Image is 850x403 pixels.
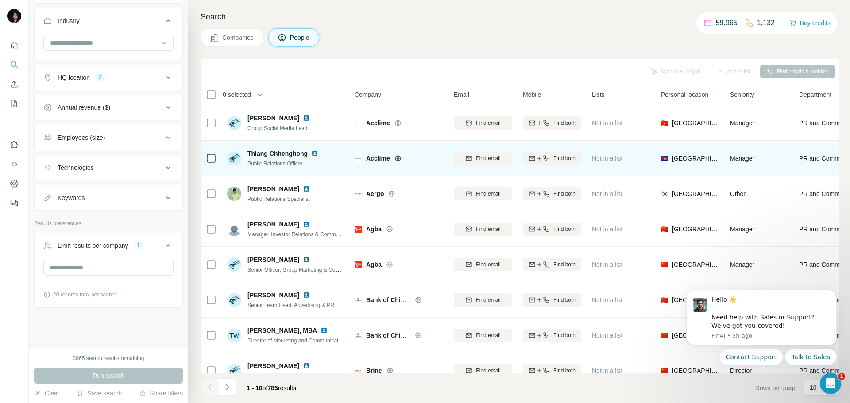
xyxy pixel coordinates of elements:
span: Director of Marketing and Communications at Private Banking [247,337,393,344]
div: HQ location [58,73,90,82]
img: Avatar [7,9,21,23]
img: Logo of Bank of China Hong Kong [355,296,362,303]
span: Find both [553,190,576,198]
span: Find both [553,261,576,269]
img: LinkedIn logo [303,362,310,369]
span: [GEOGRAPHIC_DATA] [672,189,719,198]
button: Find both [523,364,581,377]
span: Manager [730,119,754,127]
button: Find email [454,258,512,271]
img: Avatar [227,293,241,307]
p: 59,965 [716,18,738,28]
span: 20 records max per search [53,291,116,299]
button: Feedback [7,195,21,211]
span: Find email [476,225,500,233]
button: Find email [454,116,512,130]
span: [GEOGRAPHIC_DATA] [672,154,719,163]
div: 3965 search results remaining [73,354,144,362]
span: Find both [553,119,576,127]
span: Senior Team Head, Advertising & PR [247,302,334,308]
div: Technologies [58,163,94,172]
span: Public Relations Specialist [247,196,310,202]
span: [PERSON_NAME] [247,114,299,123]
div: Keywords [58,193,85,202]
span: Seniority [730,90,754,99]
button: Keywords [35,187,182,208]
span: [PERSON_NAME] [247,361,299,370]
button: Find both [523,258,581,271]
span: 🇰🇭 [661,154,668,163]
span: Group Social Media Lead [247,125,307,131]
button: Find both [523,116,581,130]
span: Manager [730,155,754,162]
span: [GEOGRAPHIC_DATA] [672,225,719,234]
span: Agba [366,225,382,234]
button: Limit results per company1 [35,235,182,260]
span: 785 [268,384,278,391]
p: Results preferences [34,219,183,227]
img: Avatar [227,364,241,378]
span: [GEOGRAPHIC_DATA] [672,331,719,340]
span: Find both [553,296,576,304]
span: Not in a list [592,296,622,303]
button: Find email [454,364,512,377]
img: Logo of Acclime [355,119,362,127]
span: Find both [553,367,576,375]
button: Dashboard [7,176,21,192]
img: Avatar [227,222,241,236]
span: Manager, Investor Relations & Communication [247,230,357,238]
span: Department [799,90,831,99]
span: Not in a list [592,190,622,197]
div: Employees (size) [58,133,105,142]
img: Logo of Agba [355,226,362,233]
span: Bank of China [GEOGRAPHIC_DATA] [366,296,476,303]
span: Director [730,367,752,374]
span: Public Relations Officer [247,161,303,167]
span: Company [355,90,381,99]
span: Find both [553,154,576,162]
button: Find both [523,187,581,200]
h4: Search [201,11,839,23]
span: 🇨🇳 [661,331,668,340]
span: Not in a list [592,226,622,233]
span: Not in a list [592,155,622,162]
span: Mobile [523,90,541,99]
button: Save search [77,389,122,398]
span: Agba [366,260,382,269]
button: Employees (size) [35,127,182,148]
span: [PERSON_NAME] [247,291,299,299]
span: 🇨🇳 [661,366,668,375]
button: Use Surfe API [7,156,21,172]
span: 🇨🇳 [661,225,668,234]
button: Buy credits [789,17,831,29]
span: Rows per page [755,384,797,392]
img: LinkedIn logo [303,256,310,263]
span: Manager [730,226,754,233]
span: Lists [592,90,605,99]
span: 🇰🇷 [661,189,668,198]
div: TW [227,328,241,342]
iframe: Intercom notifications message [673,282,850,370]
img: Logo of Agba [355,261,362,268]
span: [PERSON_NAME] [247,255,299,264]
span: Bank of China [GEOGRAPHIC_DATA] [366,332,476,339]
img: LinkedIn logo [311,150,318,157]
button: Find both [523,152,581,165]
span: [GEOGRAPHIC_DATA] [672,119,719,127]
div: 1 [134,242,144,249]
span: 1 [838,373,845,380]
span: Not in a list [592,261,622,268]
button: Industry [35,10,182,35]
div: Limit results per company [58,241,128,250]
span: [PERSON_NAME] [247,220,299,229]
button: Annual revenue ($) [35,97,182,118]
span: Aergo [366,189,384,198]
span: Thlang Chhenghong [247,149,308,158]
span: [GEOGRAPHIC_DATA] [672,296,719,304]
span: Acclime [366,119,390,127]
